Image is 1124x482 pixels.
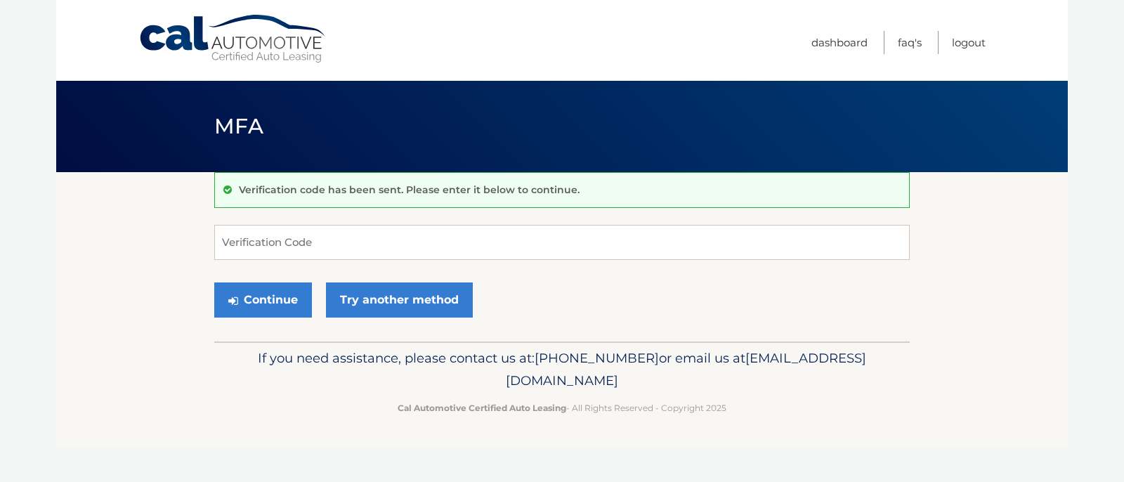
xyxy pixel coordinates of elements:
a: Logout [952,31,986,54]
span: MFA [214,113,263,139]
p: Verification code has been sent. Please enter it below to continue. [239,183,580,196]
p: - All Rights Reserved - Copyright 2025 [223,400,901,415]
p: If you need assistance, please contact us at: or email us at [223,347,901,392]
input: Verification Code [214,225,910,260]
a: Dashboard [811,31,868,54]
span: [EMAIL_ADDRESS][DOMAIN_NAME] [506,350,866,389]
strong: Cal Automotive Certified Auto Leasing [398,403,566,413]
a: Cal Automotive [138,14,328,64]
button: Continue [214,282,312,318]
a: Try another method [326,282,473,318]
span: [PHONE_NUMBER] [535,350,659,366]
a: FAQ's [898,31,922,54]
